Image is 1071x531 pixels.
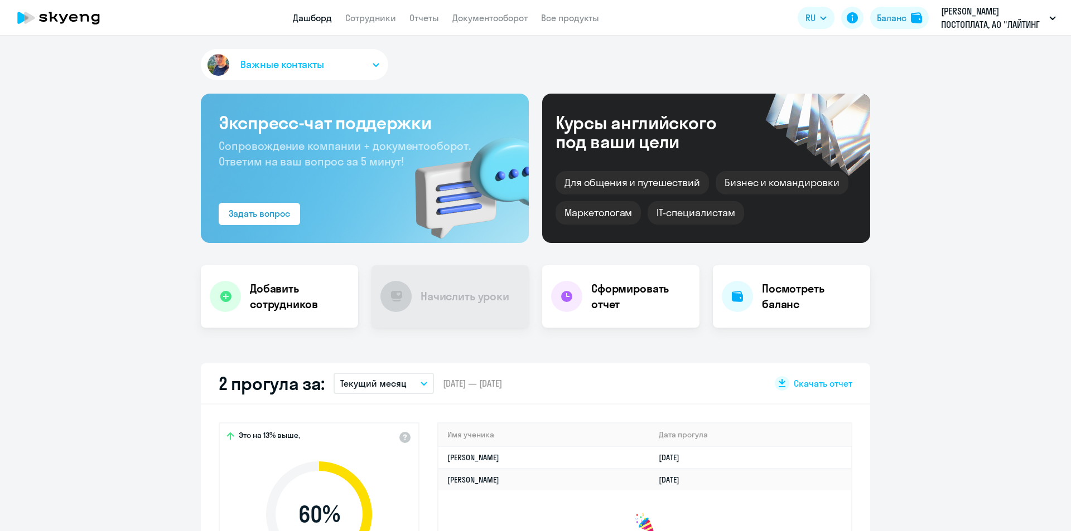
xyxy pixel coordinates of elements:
a: Все продукты [541,12,599,23]
span: [DATE] — [DATE] [443,377,502,389]
div: Для общения и путешествий [556,171,709,194]
h4: Посмотреть баланс [762,281,861,312]
div: Бизнес и командировки [716,171,848,194]
th: Имя ученика [438,423,650,446]
h4: Сформировать отчет [591,281,691,312]
a: [PERSON_NAME] [447,452,499,462]
a: Документооборот [452,12,528,23]
img: balance [911,12,922,23]
img: avatar [205,52,231,78]
h2: 2 прогула за: [219,372,325,394]
button: Балансbalance [870,7,929,29]
span: 60 % [255,501,383,528]
div: Баланс [877,11,906,25]
button: Задать вопрос [219,203,300,225]
a: [DATE] [659,475,688,485]
span: RU [805,11,816,25]
h4: Начислить уроки [421,289,509,304]
a: Отчеты [409,12,439,23]
span: Скачать отчет [794,377,852,389]
div: Задать вопрос [229,207,290,220]
a: [PERSON_NAME] [447,475,499,485]
button: RU [798,7,834,29]
img: bg-img [399,118,529,243]
button: Важные контакты [201,49,388,80]
th: Дата прогула [650,423,851,446]
div: IT-специалистам [648,201,744,225]
a: [DATE] [659,452,688,462]
button: Текущий месяц [334,373,434,394]
p: Текущий месяц [340,377,407,390]
button: [PERSON_NAME] ПОСТОПЛАТА, АО "ЛАЙТИНГ СОЛЮШНС" [935,4,1062,31]
div: Курсы английского под ваши цели [556,113,746,151]
div: Маркетологам [556,201,641,225]
span: Сопровождение компании + документооборот. Ответим на ваш вопрос за 5 минут! [219,139,471,168]
span: Важные контакты [240,57,324,72]
h4: Добавить сотрудников [250,281,349,312]
h3: Экспресс-чат поддержки [219,111,511,134]
a: Дашборд [293,12,332,23]
p: [PERSON_NAME] ПОСТОПЛАТА, АО "ЛАЙТИНГ СОЛЮШНС" [941,4,1045,31]
span: Это на 13% выше, [239,430,300,444]
a: Сотрудники [345,12,396,23]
